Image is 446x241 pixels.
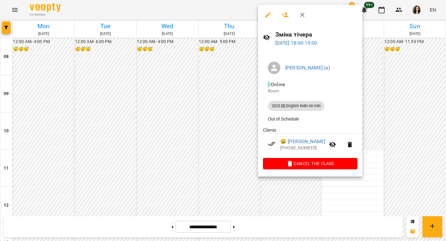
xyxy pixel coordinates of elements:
p: Room [268,88,352,94]
button: Cancel the class [263,158,357,169]
p: [PHONE_NUMBER] [280,145,325,151]
li: Out of Schedule [263,113,357,125]
svg: Paid [268,140,275,147]
a: [PERSON_NAME] (а) [285,65,330,71]
span: 2025 [8] English Indiv 60 min [268,103,324,109]
a: 😀 [PERSON_NAME] [280,138,325,145]
span: Cancel the class [268,160,352,167]
ul: Clients [263,127,357,158]
a: [DATE] 18:00-19:00 [275,40,317,46]
span: - Online [268,81,286,87]
h6: Зміна тічера [275,30,357,39]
